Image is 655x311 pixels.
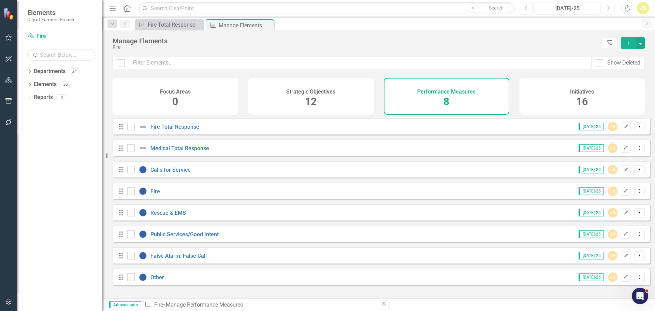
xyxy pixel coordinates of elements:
div: 36 [60,82,71,87]
input: Search ClearPoint... [138,2,515,14]
h4: Strategic Objectives [286,89,335,95]
span: Administrator [109,301,141,308]
input: Filter Elements... [129,57,592,69]
a: Fire Total Response [136,20,201,29]
img: No Information [139,187,147,195]
div: LH [608,229,617,239]
div: LH [608,122,617,131]
button: [DATE]-25 [535,2,600,14]
img: ClearPoint Strategy [3,8,15,20]
div: LH [608,208,617,217]
a: Departments [34,68,65,75]
img: Not Defined [139,144,147,152]
a: Public Services/Good Intent [150,231,219,238]
a: Fire [150,188,160,195]
div: Show Deleted [607,59,640,67]
div: LH [608,186,617,196]
img: No Information [139,252,147,260]
input: Search Below... [27,49,96,61]
a: Rescue & EMS [150,210,186,216]
span: [DATE]-25 [579,123,604,130]
img: No Information [139,166,147,174]
a: Fire [27,32,96,40]
div: LH [608,143,617,153]
span: 0 [172,96,178,108]
span: [DATE]-25 [579,273,604,281]
span: 12 [305,96,317,108]
span: [DATE]-25 [579,230,604,238]
span: 16 [576,96,588,108]
span: 8 [443,96,449,108]
a: Fire [154,301,163,308]
a: Elements [34,81,57,88]
button: JS [637,2,649,14]
span: [DATE]-25 [579,166,604,173]
span: Elements [27,9,74,17]
img: No Information [139,273,147,281]
div: Manage Elements [219,21,272,30]
a: False Alarm, False Call [150,253,207,259]
div: LH [608,251,617,260]
span: Search [489,5,504,11]
span: [DATE]-25 [579,252,604,259]
div: Fire Total Response [148,20,201,29]
div: Fire [113,45,599,50]
img: No Information [139,209,147,217]
a: Other [150,274,164,281]
small: City of Farmers Branch [27,17,74,22]
span: [DATE]-25 [579,209,604,216]
div: LH [608,165,617,174]
div: » Manage Performance Measures [145,301,374,309]
h4: Performance Measures [417,89,476,95]
div: Manage Elements [113,37,599,45]
span: [DATE]-25 [579,144,604,152]
button: Search [479,3,513,13]
a: Fire Total Response [150,124,199,130]
h4: Focus Areas [160,89,191,95]
div: 4 [56,94,67,100]
span: [DATE]-25 [579,187,604,195]
iframe: Intercom live chat [632,288,648,304]
div: LH [608,272,617,282]
a: Calls for Service [150,167,191,173]
img: Not Defined [139,123,147,131]
div: [DATE]-25 [537,4,598,13]
a: Reports [34,94,53,101]
a: Medical Total Response [150,145,209,152]
img: No Information [139,230,147,238]
h4: Initiatives [570,89,594,95]
div: 34 [69,69,80,74]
